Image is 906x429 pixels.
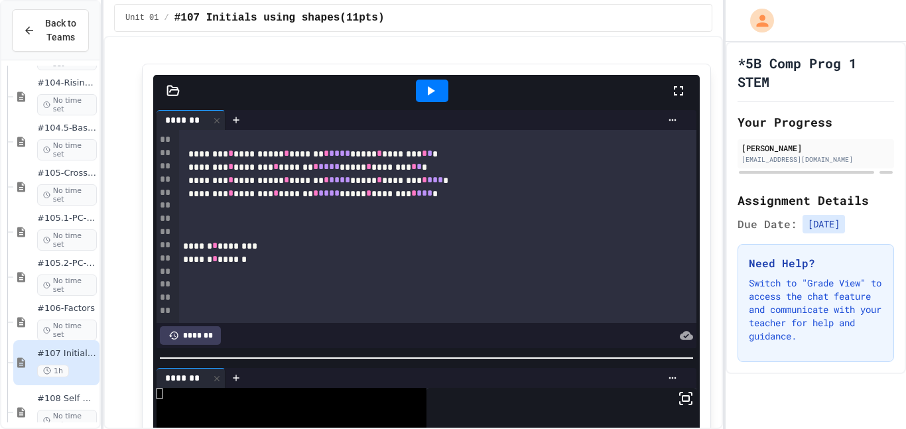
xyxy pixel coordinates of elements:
span: No time set [37,320,97,341]
span: #104.5-Basic Graphics Review [37,123,97,134]
h2: Assignment Details [738,191,894,210]
span: / [164,13,169,23]
span: No time set [37,139,97,160]
span: #107 Initials using shapes(11pts) [174,10,385,26]
span: #107 Initials using shapes(11pts) [37,348,97,359]
p: Switch to "Grade View" to access the chat feature and communicate with your teacher for help and ... [749,276,883,343]
span: No time set [37,94,97,115]
h2: Your Progress [738,113,894,131]
h3: Need Help? [749,255,883,271]
span: #106-Factors [37,303,97,314]
span: #108 Self made review (15pts) [37,393,97,404]
span: #104-Rising Sun Plus [37,78,97,89]
span: Back to Teams [43,17,78,44]
span: #105-Cross Box [37,168,97,179]
span: #105.1-PC-Diagonal line [37,213,97,224]
div: My Account [736,5,777,36]
span: Unit 01 [125,13,159,23]
span: No time set [37,275,97,296]
span: [DATE] [803,215,845,233]
div: [PERSON_NAME] [742,142,890,154]
div: [EMAIL_ADDRESS][DOMAIN_NAME] [742,154,890,164]
span: 1h [37,365,69,377]
h1: *5B Comp Prog 1 STEM [738,54,894,91]
span: No time set [37,229,97,251]
span: No time set [37,184,97,206]
span: #105.2-PC-Box on Box [37,258,97,269]
button: Back to Teams [12,9,89,52]
span: Due Date: [738,216,797,232]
